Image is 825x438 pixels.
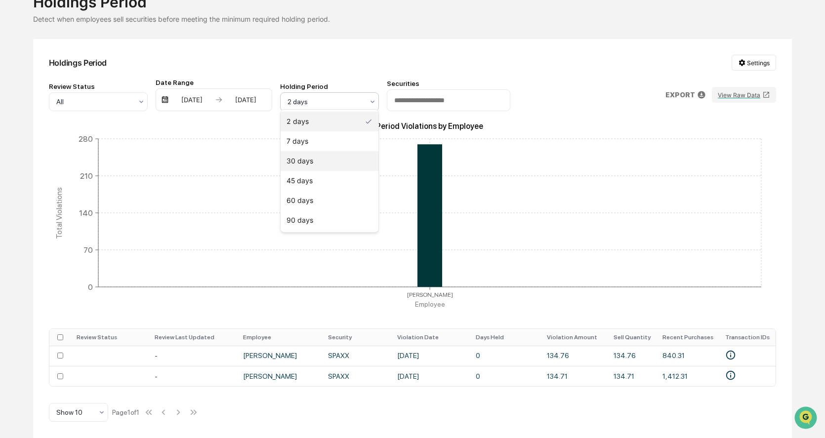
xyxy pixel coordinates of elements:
[342,121,483,131] text: Holdings Period Violations by Employee
[34,76,162,85] div: Start new chat
[171,96,213,104] div: [DATE]
[34,85,125,93] div: We're available if you need us!
[541,366,608,386] td: 134.71
[391,366,470,386] td: [DATE]
[83,245,93,254] tspan: 70
[470,346,541,366] td: 0
[712,87,776,103] button: View Raw Data
[391,346,470,366] td: [DATE]
[70,167,120,175] a: Powered byPylon
[6,120,68,138] a: 🖐️Preclearance
[68,120,126,138] a: 🗄️Attestations
[49,82,148,90] div: Review Status
[10,76,28,93] img: 1746055101610-c473b297-6a78-478c-a979-82029cc54cd1
[20,143,62,153] span: Data Lookup
[541,346,608,366] td: 134.76
[657,329,719,346] th: Recent Purchases
[281,210,378,230] div: 90 days
[10,144,18,152] div: 🔎
[470,329,541,346] th: Days Held
[82,124,123,134] span: Attestations
[608,346,657,366] td: 134.76
[225,96,267,104] div: [DATE]
[237,346,323,366] td: [PERSON_NAME]
[20,124,64,134] span: Preclearance
[168,79,180,90] button: Start new chat
[725,370,736,381] svg: • Fidelity Investments (Investment)-2569301354 • Fidelity Investments (Investment)-2569301868
[470,366,541,386] td: 0
[161,96,169,104] img: calendar
[281,191,378,210] div: 60 days
[72,125,80,133] div: 🗄️
[657,346,719,366] td: 840.31
[10,21,180,37] p: How can we help?
[237,329,323,346] th: Employee
[88,282,93,291] tspan: 0
[322,329,391,346] th: Security
[665,91,695,99] p: EXPORT
[54,187,63,239] tspan: Total Violations
[719,329,776,346] th: Transaction IDs
[237,366,323,386] td: [PERSON_NAME]
[657,366,719,386] td: 1,412.31
[414,300,445,308] tspan: Employee
[79,134,93,143] tspan: 280
[80,171,93,180] tspan: 210
[387,80,510,87] div: Securities
[215,96,223,104] img: arrow right
[49,58,107,68] div: Holdings Period
[79,208,93,217] tspan: 140
[322,346,391,366] td: SPAXX
[281,151,378,171] div: 30 days
[407,291,453,298] tspan: [PERSON_NAME]
[149,366,237,386] td: -
[732,55,776,71] button: Settings
[280,82,379,90] div: Holding Period
[281,171,378,191] div: 45 days
[112,408,139,416] div: Page 1 of 1
[608,366,657,386] td: 134.71
[6,139,66,157] a: 🔎Data Lookup
[10,125,18,133] div: 🖐️
[33,15,792,23] div: Detect when employees sell securities before meeting the minimum required holding period.
[608,329,657,346] th: Sell Quantity
[149,329,237,346] th: Review Last Updated
[322,366,391,386] td: SPAXX
[71,329,149,346] th: Review Status
[793,405,820,432] iframe: Open customer support
[281,112,378,131] div: 2 days
[725,350,736,360] svg: • Fidelity Investments (Investment)-2575089074 • Fidelity Investments (Investment)-2575089072
[281,131,378,151] div: 7 days
[391,329,470,346] th: Violation Date
[156,79,272,86] div: Date Range
[541,329,608,346] th: Violation Amount
[98,167,120,175] span: Pylon
[149,346,237,366] td: -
